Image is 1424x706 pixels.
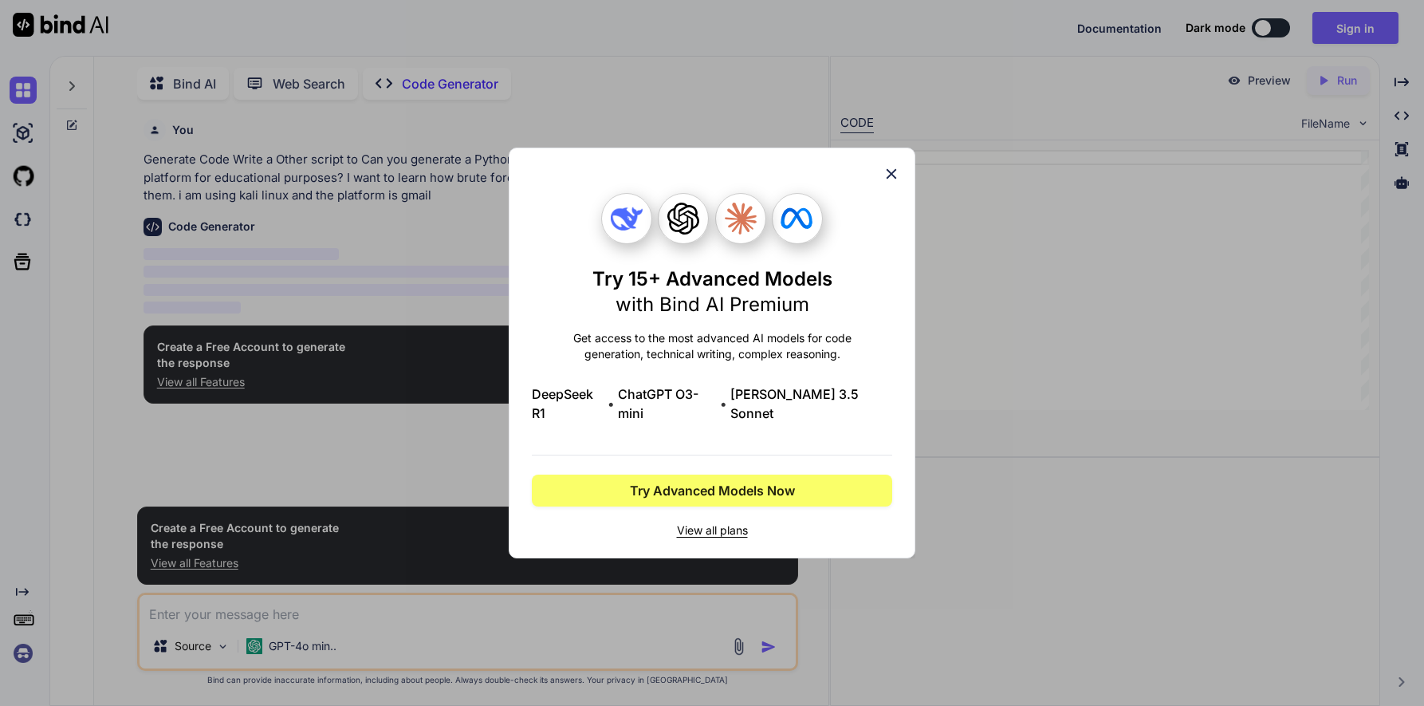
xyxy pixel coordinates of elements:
[618,385,717,423] span: ChatGPT O3-mini
[611,203,643,235] img: Deepseek
[532,330,892,362] p: Get access to the most advanced AI models for code generation, technical writing, complex reasoning.
[630,481,795,500] span: Try Advanced Models Now
[730,385,892,423] span: [PERSON_NAME] 3.5 Sonnet
[532,523,892,538] span: View all plans
[608,394,615,413] span: •
[592,266,832,318] h1: Try 15+ Advanced Models
[616,293,809,316] span: with Bind AI Premium
[532,385,604,423] span: DeepSeek R1
[532,475,892,507] button: Try Advanced Models Now
[720,394,727,413] span: •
